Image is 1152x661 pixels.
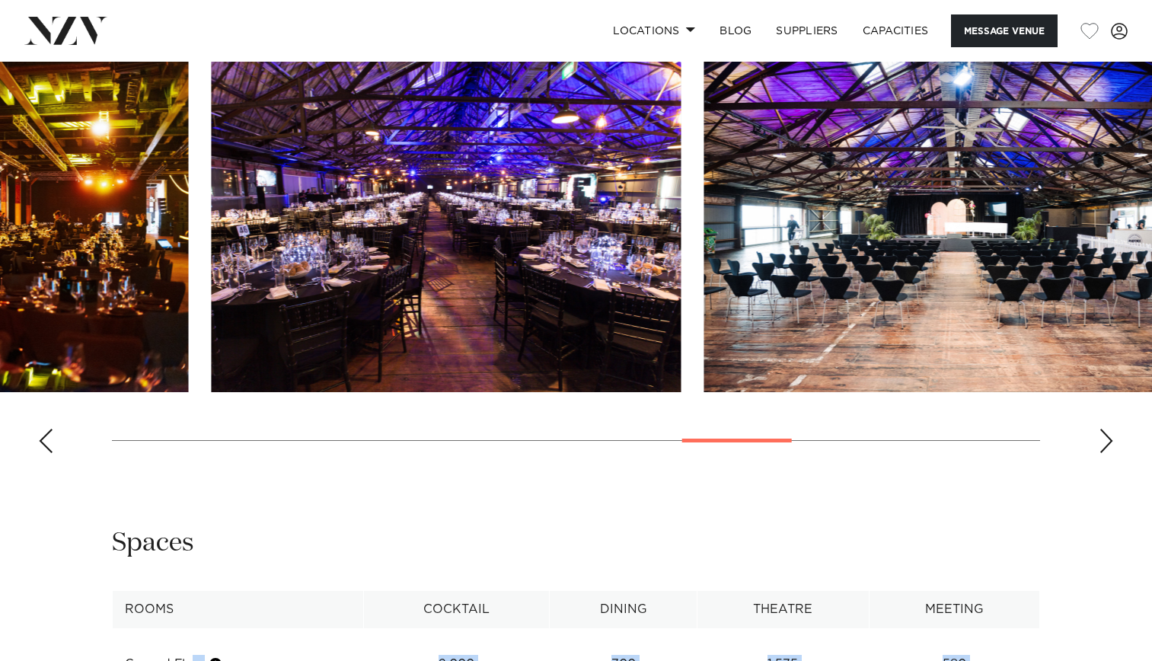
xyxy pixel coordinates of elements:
[869,591,1039,628] th: Meeting
[850,14,941,47] a: Capacities
[113,591,364,628] th: Rooms
[697,591,869,628] th: Theatre
[24,17,107,44] img: nzv-logo.png
[550,591,697,628] th: Dining
[211,47,681,392] swiper-slide: 11 / 16
[951,14,1058,47] button: Message Venue
[601,14,707,47] a: Locations
[112,526,194,560] h2: Spaces
[707,14,764,47] a: BLOG
[764,14,850,47] a: SUPPLIERS
[363,591,549,628] th: Cocktail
